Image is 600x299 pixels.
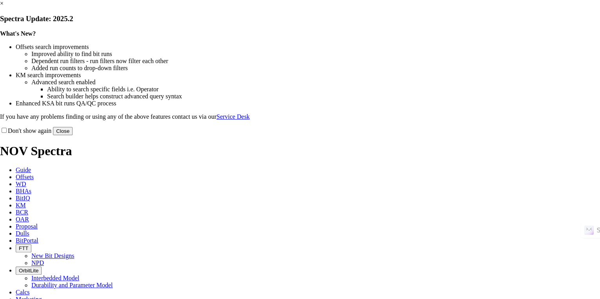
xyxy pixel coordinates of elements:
span: OAR [16,216,29,223]
li: Advanced search enabled [31,79,600,86]
button: Close [53,127,73,135]
a: NPD [31,259,44,266]
a: New Bit Designs [31,252,74,259]
input: Don't show again [2,128,7,133]
span: Calcs [16,289,30,295]
span: Proposal [16,223,38,230]
span: BitPortal [16,237,38,244]
span: FTT [19,245,28,251]
a: Service Desk [216,113,250,120]
li: KM search improvements [16,72,600,79]
span: BitIQ [16,195,30,201]
li: Dependent run filters - run filters now filter each other [31,58,600,65]
span: BCR [16,209,28,216]
li: Ability to search specific fields i.e. Operator [47,86,600,93]
li: Added run counts to drop-down filters [31,65,600,72]
a: Durability and Parameter Model [31,282,113,288]
li: Offsets search improvements [16,43,600,51]
li: Enhanced KSA bit runs QA/QC process [16,100,600,107]
li: Search builder helps construct advanced query syntax [47,93,600,100]
span: Guide [16,167,31,173]
span: OrbitLite [19,268,38,274]
span: Offsets [16,174,34,180]
li: Improved ability to find bit runs [31,51,600,58]
span: KM [16,202,26,208]
span: WD [16,181,26,187]
span: BHAs [16,188,31,194]
a: Interbedded Model [31,275,79,281]
span: Dulls [16,230,29,237]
